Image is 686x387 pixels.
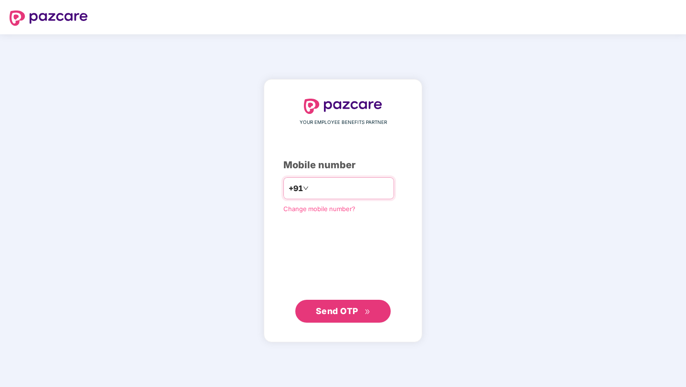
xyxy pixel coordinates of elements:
[283,205,355,213] a: Change mobile number?
[10,10,88,26] img: logo
[316,306,358,316] span: Send OTP
[364,309,371,315] span: double-right
[283,158,403,173] div: Mobile number
[304,99,382,114] img: logo
[303,185,309,191] span: down
[300,119,387,126] span: YOUR EMPLOYEE BENEFITS PARTNER
[289,183,303,194] span: +91
[295,300,391,323] button: Send OTPdouble-right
